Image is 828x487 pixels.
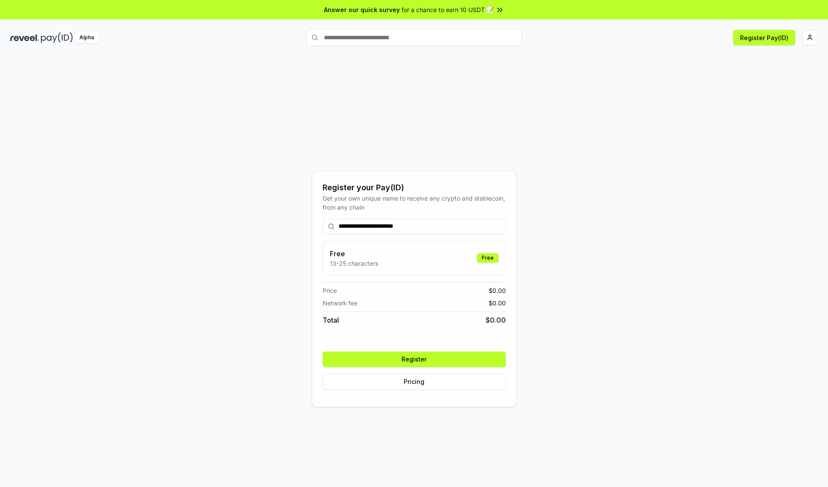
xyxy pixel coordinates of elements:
[330,259,378,268] p: 13-25 characters
[477,253,499,263] div: Free
[489,286,506,295] span: $ 0.00
[323,374,506,390] button: Pricing
[41,32,73,43] img: pay_id
[486,315,506,325] span: $ 0.00
[323,352,506,367] button: Register
[75,32,99,43] div: Alpha
[323,194,506,212] div: Get your own unique name to receive any crypto and stablecoin, from any chain
[323,315,339,325] span: Total
[323,182,506,194] div: Register your Pay(ID)
[733,30,795,45] button: Register Pay(ID)
[489,298,506,308] span: $ 0.00
[401,5,494,14] span: for a chance to earn 10 USDT 📝
[323,286,337,295] span: Price
[330,248,378,259] h3: Free
[323,298,358,308] span: Network fee
[324,5,400,14] span: Answer our quick survey
[10,32,39,43] img: reveel_dark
